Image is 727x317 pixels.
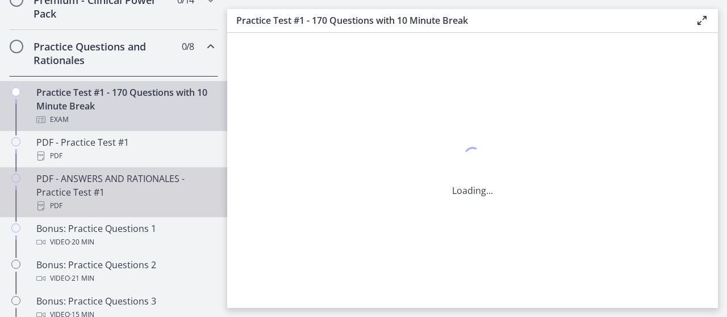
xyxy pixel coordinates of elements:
div: PDF - ANSWERS AND RATIONALES - Practice Test #1 [36,172,214,213]
div: Bonus: Practice Questions 1 [36,222,214,249]
p: Loading... [452,184,493,197]
span: · 21 min [70,272,94,285]
div: Practice Test #1 - 170 Questions with 10 Minute Break [36,86,214,126]
div: Bonus: Practice Questions 2 [36,258,214,285]
div: Video [36,235,214,249]
h2: Practice Questions and Rationales [34,40,172,67]
span: · 20 min [70,235,94,249]
div: PDF - Practice Test #1 [36,136,214,163]
div: PDF [36,199,214,213]
div: Exam [36,113,214,126]
div: Video [36,272,214,285]
h3: Practice Test #1 - 170 Questions with 10 Minute Break [236,14,677,27]
div: PDF [36,149,214,163]
span: 0 / 8 [182,40,194,53]
div: 1 [452,144,493,170]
